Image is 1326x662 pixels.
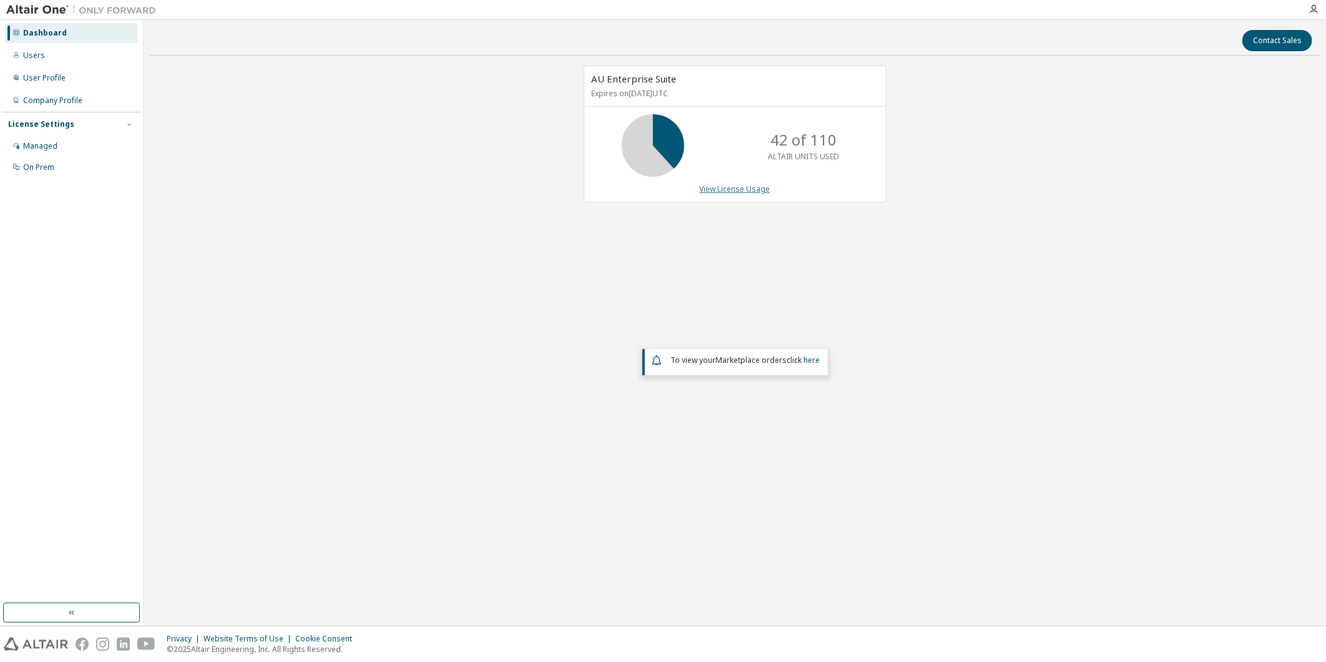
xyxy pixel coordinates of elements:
[204,634,295,644] div: Website Terms of Use
[117,638,130,651] img: linkedin.svg
[295,634,360,644] div: Cookie Consent
[96,638,109,651] img: instagram.svg
[592,72,677,85] span: AU Enterprise Suite
[4,638,68,651] img: altair_logo.svg
[6,4,162,16] img: Altair One
[23,96,82,106] div: Company Profile
[76,638,89,651] img: facebook.svg
[167,634,204,644] div: Privacy
[23,162,54,172] div: On Prem
[23,28,67,38] div: Dashboard
[592,88,875,99] p: Expires on [DATE] UTC
[137,638,155,651] img: youtube.svg
[23,51,45,61] div: Users
[23,73,66,83] div: User Profile
[1242,30,1312,51] button: Contact Sales
[716,355,787,365] em: Marketplace orders
[769,151,840,162] p: ALTAIR UNITS USED
[700,184,770,194] a: View License Usage
[8,119,74,129] div: License Settings
[671,355,820,365] span: To view your click
[771,129,837,151] p: 42 of 110
[167,644,360,655] p: © 2025 Altair Engineering, Inc. All Rights Reserved.
[23,141,57,151] div: Managed
[804,355,820,365] a: here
